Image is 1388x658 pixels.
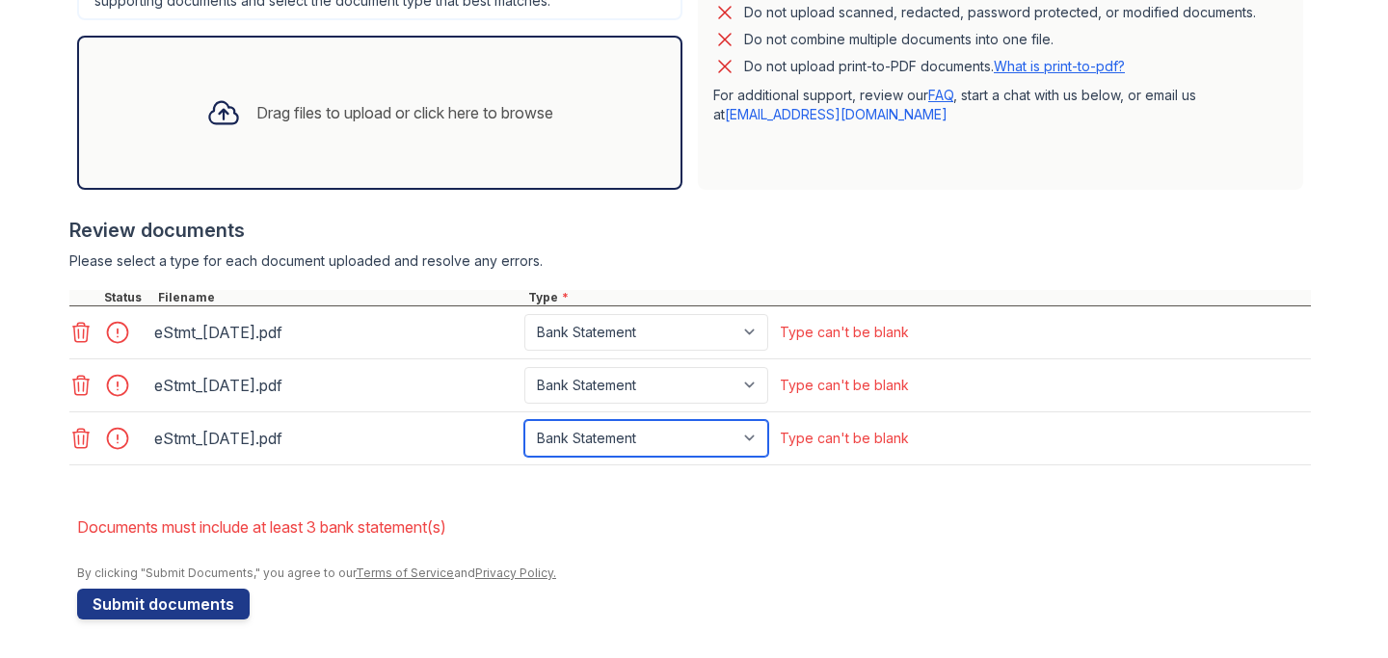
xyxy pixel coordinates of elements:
[256,101,553,124] div: Drag files to upload or click here to browse
[744,28,1054,51] div: Do not combine multiple documents into one file.
[928,87,953,103] a: FAQ
[100,290,154,305] div: Status
[154,370,517,401] div: eStmt_[DATE].pdf
[356,566,454,580] a: Terms of Service
[744,1,1256,24] div: Do not upload scanned, redacted, password protected, or modified documents.
[713,86,1288,124] p: For additional support, review our , start a chat with us below, or email us at
[77,508,1311,546] li: Documents must include at least 3 bank statement(s)
[725,106,948,122] a: [EMAIL_ADDRESS][DOMAIN_NAME]
[744,57,1125,76] p: Do not upload print-to-PDF documents.
[69,217,1311,244] div: Review documents
[475,566,556,580] a: Privacy Policy.
[994,58,1125,74] a: What is print-to-pdf?
[780,323,909,342] div: Type can't be blank
[77,566,1311,581] div: By clicking "Submit Documents," you agree to our and
[154,423,517,454] div: eStmt_[DATE].pdf
[780,376,909,395] div: Type can't be blank
[154,290,524,305] div: Filename
[524,290,1311,305] div: Type
[780,429,909,448] div: Type can't be blank
[69,251,1311,271] div: Please select a type for each document uploaded and resolve any errors.
[154,317,517,348] div: eStmt_[DATE].pdf
[77,589,250,619] button: Submit documents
